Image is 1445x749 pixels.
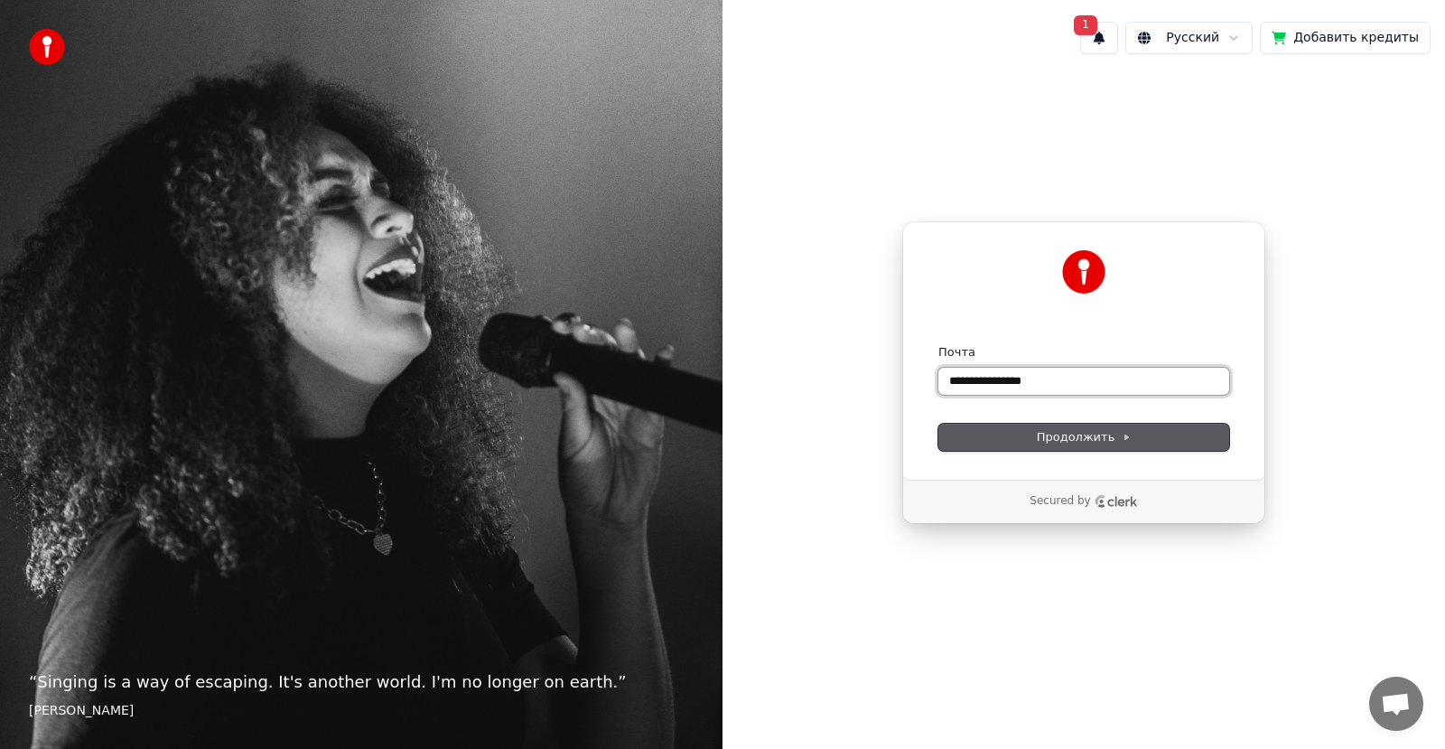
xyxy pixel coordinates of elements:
div: Открытый чат [1369,677,1423,731]
p: Secured by [1030,494,1090,509]
a: Clerk logo [1095,495,1138,508]
button: Продолжить [938,424,1229,451]
img: Youka [1062,250,1105,294]
button: 1 [1080,22,1118,54]
img: youka [29,29,65,65]
button: Добавить кредиты [1260,22,1431,54]
footer: [PERSON_NAME] [29,702,694,720]
span: Продолжить [1037,429,1132,445]
p: “ Singing is a way of escaping. It's another world. I'm no longer on earth. ” [29,669,694,695]
label: Почта [938,344,975,360]
span: 1 [1074,15,1097,35]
